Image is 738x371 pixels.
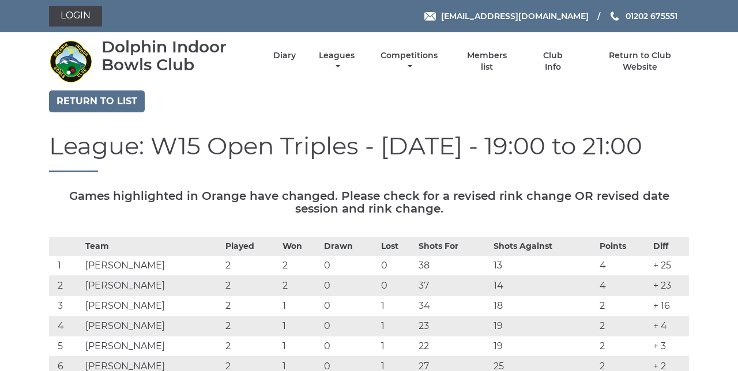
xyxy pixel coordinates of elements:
[321,276,378,296] td: 0
[416,276,491,296] td: 37
[321,336,378,357] td: 0
[280,256,321,276] td: 2
[650,316,690,336] td: + 4
[223,316,280,336] td: 2
[609,10,677,22] a: Phone us 01202 675551
[491,336,597,357] td: 19
[597,256,650,276] td: 4
[416,336,491,357] td: 22
[378,276,416,296] td: 0
[82,256,223,276] td: [PERSON_NAME]
[416,296,491,316] td: 34
[461,50,514,73] a: Members list
[441,11,589,21] span: [EMAIL_ADDRESS][DOMAIN_NAME]
[424,10,589,22] a: Email [EMAIL_ADDRESS][DOMAIN_NAME]
[416,316,491,336] td: 23
[280,237,321,256] th: Won
[378,296,416,316] td: 1
[321,296,378,316] td: 0
[101,38,253,74] div: Dolphin Indoor Bowls Club
[280,276,321,296] td: 2
[611,12,619,21] img: Phone us
[280,336,321,357] td: 1
[597,316,650,336] td: 2
[597,237,650,256] th: Points
[378,237,416,256] th: Lost
[650,256,690,276] td: + 25
[416,237,491,256] th: Shots For
[223,336,280,357] td: 2
[491,256,597,276] td: 13
[82,296,223,316] td: [PERSON_NAME]
[49,132,689,172] h1: League: W15 Open Triples - [DATE] - 19:00 to 21:00
[597,276,650,296] td: 4
[592,50,689,73] a: Return to Club Website
[273,50,296,61] a: Diary
[280,316,321,336] td: 1
[378,316,416,336] td: 1
[49,40,92,83] img: Dolphin Indoor Bowls Club
[424,12,436,21] img: Email
[626,11,677,21] span: 01202 675551
[223,237,280,256] th: Played
[82,316,223,336] td: [PERSON_NAME]
[82,336,223,357] td: [PERSON_NAME]
[49,6,102,26] a: Login
[534,50,571,73] a: Club Info
[597,296,650,316] td: 2
[650,336,690,357] td: + 3
[597,336,650,357] td: 2
[223,276,280,296] td: 2
[650,237,690,256] th: Diff
[378,256,416,276] td: 0
[316,50,357,73] a: Leagues
[491,237,597,256] th: Shots Against
[49,316,82,336] td: 4
[49,296,82,316] td: 3
[650,296,690,316] td: + 16
[49,190,689,215] h5: Games highlighted in Orange have changed. Please check for a revised rink change OR revised date ...
[223,256,280,276] td: 2
[49,276,82,296] td: 2
[378,50,440,73] a: Competitions
[280,296,321,316] td: 1
[49,90,145,112] a: Return to list
[650,276,690,296] td: + 23
[82,276,223,296] td: [PERSON_NAME]
[321,256,378,276] td: 0
[491,316,597,336] td: 19
[491,276,597,296] td: 14
[321,316,378,336] td: 0
[321,237,378,256] th: Drawn
[223,296,280,316] td: 2
[416,256,491,276] td: 38
[49,336,82,357] td: 5
[378,336,416,357] td: 1
[491,296,597,316] td: 18
[82,237,223,256] th: Team
[49,256,82,276] td: 1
